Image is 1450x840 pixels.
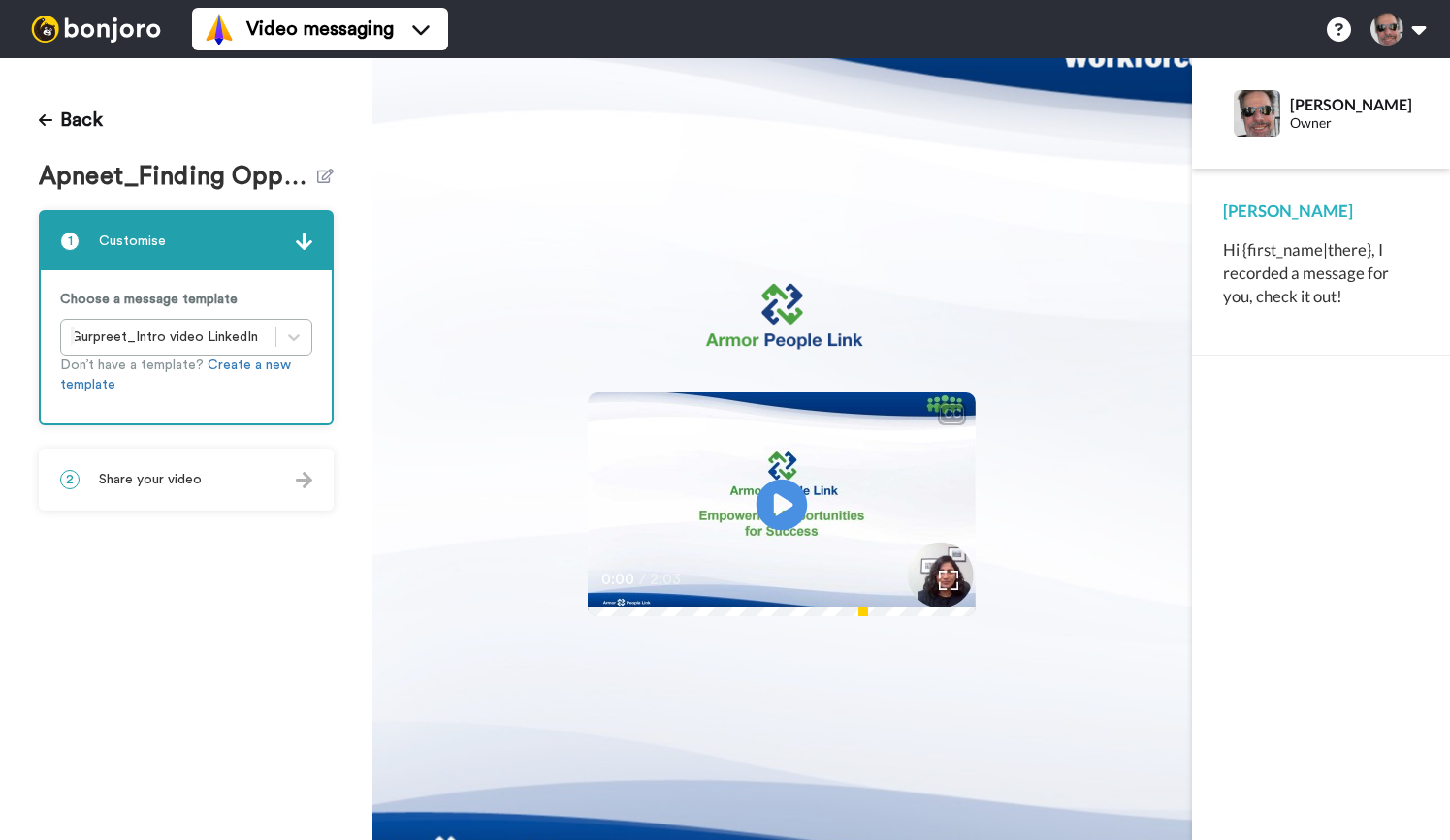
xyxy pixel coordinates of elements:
img: Profile Image [1234,90,1280,137]
span: Apneet_Finding Opportunities for Success V2 [39,163,317,191]
span: 2 [60,470,80,489]
span: 1 [60,232,80,251]
button: Back [39,97,103,143]
img: arrow.svg [296,233,312,250]
span: Video messaging [246,16,394,43]
div: [PERSON_NAME] [1223,200,1419,223]
span: Share your video [99,470,202,489]
img: Full screen [939,571,958,590]
a: Create a new template [60,358,291,391]
span: Customise [99,232,166,251]
span: 2:03 [650,568,684,591]
div: CC [940,404,964,423]
div: 2Share your video [39,449,334,511]
p: Don’t have a template? [60,356,312,394]
img: arrow.svg [296,472,312,488]
div: Hi {first_name|there}, I recorded a message for you, check it out! [1223,238,1419,308]
div: [PERSON_NAME] [1290,95,1418,113]
span: 0:00 [601,568,635,591]
img: 2dce8b6f-912e-439b-8cb6-4c3519814db6 [695,277,869,355]
span: / [639,568,646,591]
p: Choose a message template [60,290,312,309]
img: vm-color.svg [204,14,235,45]
img: bj-logo-header-white.svg [23,16,169,43]
div: Owner [1290,115,1418,132]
